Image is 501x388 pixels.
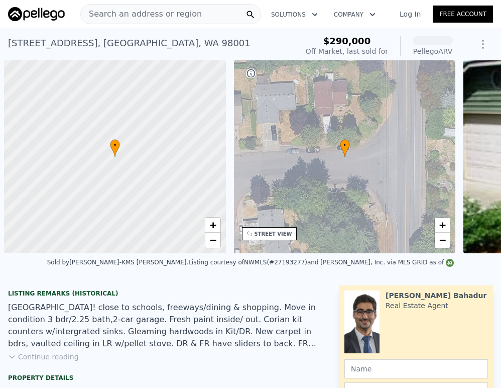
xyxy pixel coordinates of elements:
[326,6,384,24] button: Company
[344,359,488,378] input: Name
[323,36,371,46] span: $290,000
[255,230,292,238] div: STREET VIEW
[413,46,453,56] div: Pellego ARV
[205,218,220,233] a: Zoom in
[388,9,433,19] a: Log In
[386,301,448,311] div: Real Estate Agent
[263,6,326,24] button: Solutions
[8,374,323,382] div: Property details
[8,352,79,362] button: Continue reading
[8,7,65,21] img: Pellego
[47,259,189,266] div: Sold by [PERSON_NAME]-KMS [PERSON_NAME] .
[306,46,388,56] div: Off Market, last sold for
[8,289,323,298] div: Listing Remarks (Historical)
[439,234,446,246] span: −
[340,139,350,157] div: •
[435,233,450,248] a: Zoom out
[435,218,450,233] a: Zoom in
[110,139,120,157] div: •
[8,36,250,50] div: [STREET_ADDRESS] , [GEOGRAPHIC_DATA] , WA 98001
[209,219,216,231] span: +
[446,259,454,267] img: NWMLS Logo
[386,290,486,301] div: [PERSON_NAME] Bahadur
[8,302,323,350] div: [GEOGRAPHIC_DATA]! close to schools, freeways/dining & shopping. Move in condition 3 bdr/2.25 bat...
[433,6,493,23] a: Free Account
[110,141,120,150] span: •
[209,234,216,246] span: −
[188,259,454,266] div: Listing courtesy of NWMLS (#27193277) and [PERSON_NAME], Inc. via MLS GRID as of
[439,219,446,231] span: +
[473,34,493,54] button: Show Options
[340,141,350,150] span: •
[205,233,220,248] a: Zoom out
[81,8,202,20] span: Search an address or region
